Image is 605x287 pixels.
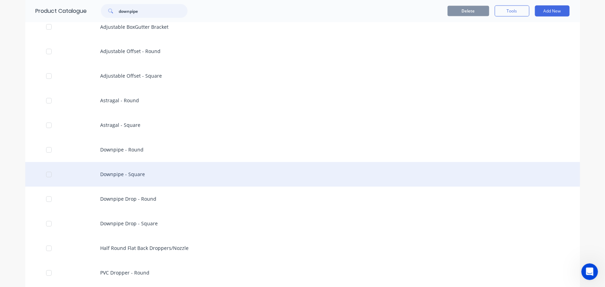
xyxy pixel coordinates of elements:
[25,162,580,187] div: Downpipe - Square
[581,263,598,280] iframe: Intercom live chat
[25,15,580,39] div: Adjustable BoxGutter Bracket
[535,6,570,17] button: Add New
[25,211,580,236] div: Downpipe Drop - Square
[495,6,529,17] button: Tools
[25,187,580,211] div: Downpipe Drop - Round
[25,113,580,138] div: Astragal - Square
[25,64,580,88] div: Adjustable Offset - Square
[119,4,188,18] input: Search...
[25,236,580,261] div: Half Round Flat Back Droppers/Nozzle
[25,138,580,162] div: Downpipe - Round
[25,39,580,64] div: Adjustable Offset - Round
[25,88,580,113] div: Astragal - Round
[25,261,580,285] div: PVC Dropper - Round
[448,6,489,16] button: Delete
